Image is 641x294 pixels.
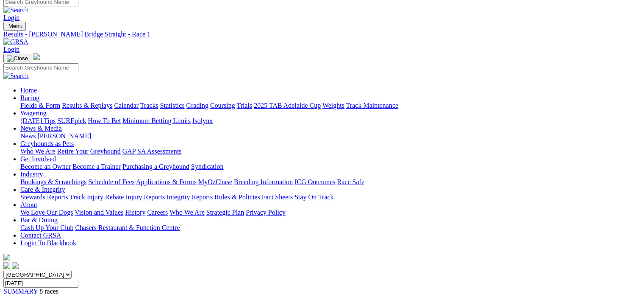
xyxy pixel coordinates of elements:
a: Cash Up Your Club [20,224,73,231]
a: 2025 TAB Adelaide Cup [254,102,321,109]
a: Who We Are [20,148,55,155]
a: Stewards Reports [20,193,68,201]
a: Fields & Form [20,102,60,109]
a: MyOzChase [198,178,232,185]
img: logo-grsa-white.png [33,53,40,60]
a: News [20,132,36,140]
a: Isolynx [192,117,213,124]
a: Stay On Track [294,193,333,201]
a: Bookings & Scratchings [20,178,86,185]
a: [DATE] Tips [20,117,55,124]
a: Strategic Plan [206,209,244,216]
a: Grading [186,102,208,109]
div: About [20,209,638,216]
a: News & Media [20,125,62,132]
a: Home [20,87,37,94]
img: Search [3,6,29,14]
a: Calendar [114,102,139,109]
a: Results & Replays [62,102,112,109]
div: Wagering [20,117,638,125]
a: [PERSON_NAME] [37,132,91,140]
a: Racing [20,94,39,101]
a: Purchasing a Greyhound [122,163,189,170]
a: Login To Blackbook [20,239,76,246]
a: Rules & Policies [214,193,260,201]
a: Login [3,14,19,21]
a: Trials [236,102,252,109]
div: Get Involved [20,163,638,171]
a: Injury Reports [125,193,165,201]
a: Statistics [160,102,185,109]
a: ICG Outcomes [294,178,335,185]
a: Retire Your Greyhound [57,148,121,155]
button: Toggle navigation [3,22,26,31]
a: Minimum Betting Limits [122,117,191,124]
a: Careers [147,209,168,216]
a: History [125,209,145,216]
a: GAP SA Assessments [122,148,182,155]
img: logo-grsa-white.png [3,254,10,260]
a: Wagering [20,109,47,117]
a: Industry [20,171,43,178]
a: Vision and Values [75,209,123,216]
div: Industry [20,178,638,186]
a: Syndication [191,163,223,170]
input: Select date [3,279,78,288]
span: Menu [8,23,22,29]
a: Care & Integrity [20,186,65,193]
a: Tracks [140,102,158,109]
div: Racing [20,102,638,109]
a: Become a Trainer [72,163,121,170]
a: Coursing [210,102,235,109]
a: Weights [322,102,344,109]
div: Bar & Dining [20,224,638,232]
a: Login [3,46,19,53]
a: Chasers Restaurant & Function Centre [75,224,180,231]
a: Bar & Dining [20,216,58,224]
a: Contact GRSA [20,232,61,239]
a: How To Bet [88,117,121,124]
div: Greyhounds as Pets [20,148,638,155]
a: Track Maintenance [346,102,398,109]
a: Who We Are [169,209,205,216]
a: Track Injury Rebate [69,193,124,201]
a: Breeding Information [234,178,293,185]
a: We Love Our Dogs [20,209,73,216]
a: Greyhounds as Pets [20,140,74,147]
input: Search [3,63,78,72]
a: Results - [PERSON_NAME] Bridge Straight - Race 1 [3,31,638,38]
a: Schedule of Fees [88,178,134,185]
div: News & Media [20,132,638,140]
a: Integrity Reports [166,193,213,201]
a: About [20,201,37,208]
img: GRSA [3,38,28,46]
a: Privacy Policy [246,209,286,216]
button: Toggle navigation [3,54,31,63]
a: SUREpick [57,117,86,124]
div: Care & Integrity [20,193,638,201]
a: Applications & Forms [136,178,197,185]
a: Fact Sheets [262,193,293,201]
a: Race Safe [337,178,364,185]
a: Get Involved [20,155,56,162]
img: Close [7,55,28,62]
img: facebook.svg [3,262,10,269]
a: Become an Owner [20,163,71,170]
img: twitter.svg [12,262,19,269]
img: Search [3,72,29,80]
